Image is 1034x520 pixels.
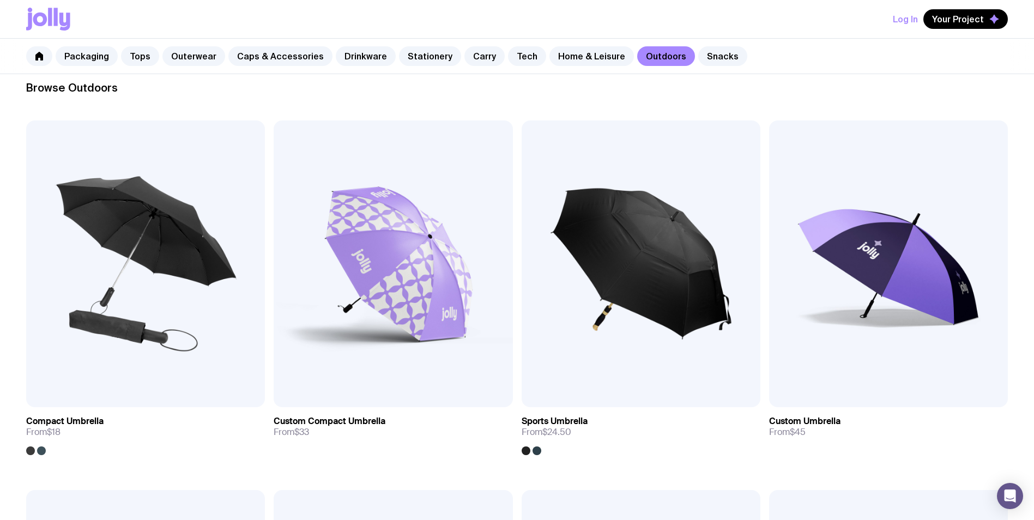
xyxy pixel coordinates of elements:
[336,46,396,66] a: Drinkware
[932,14,984,25] span: Your Project
[522,427,571,438] span: From
[26,427,61,438] span: From
[274,427,309,438] span: From
[549,46,634,66] a: Home & Leisure
[47,426,61,438] span: $18
[26,81,1008,94] h2: Browse Outdoors
[522,407,760,455] a: Sports UmbrellaFrom$24.50
[893,9,918,29] button: Log In
[274,407,512,446] a: Custom Compact UmbrellaFrom$33
[637,46,695,66] a: Outdoors
[56,46,118,66] a: Packaging
[121,46,159,66] a: Tops
[522,416,588,427] h3: Sports Umbrella
[790,426,806,438] span: $45
[26,407,265,455] a: Compact UmbrellaFrom$18
[997,483,1023,509] div: Open Intercom Messenger
[698,46,747,66] a: Snacks
[769,427,806,438] span: From
[769,407,1008,446] a: Custom UmbrellaFrom$45
[508,46,546,66] a: Tech
[769,416,840,427] h3: Custom Umbrella
[162,46,225,66] a: Outerwear
[274,416,385,427] h3: Custom Compact Umbrella
[228,46,332,66] a: Caps & Accessories
[399,46,461,66] a: Stationery
[923,9,1008,29] button: Your Project
[542,426,571,438] span: $24.50
[294,426,309,438] span: $33
[26,416,104,427] h3: Compact Umbrella
[464,46,505,66] a: Carry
